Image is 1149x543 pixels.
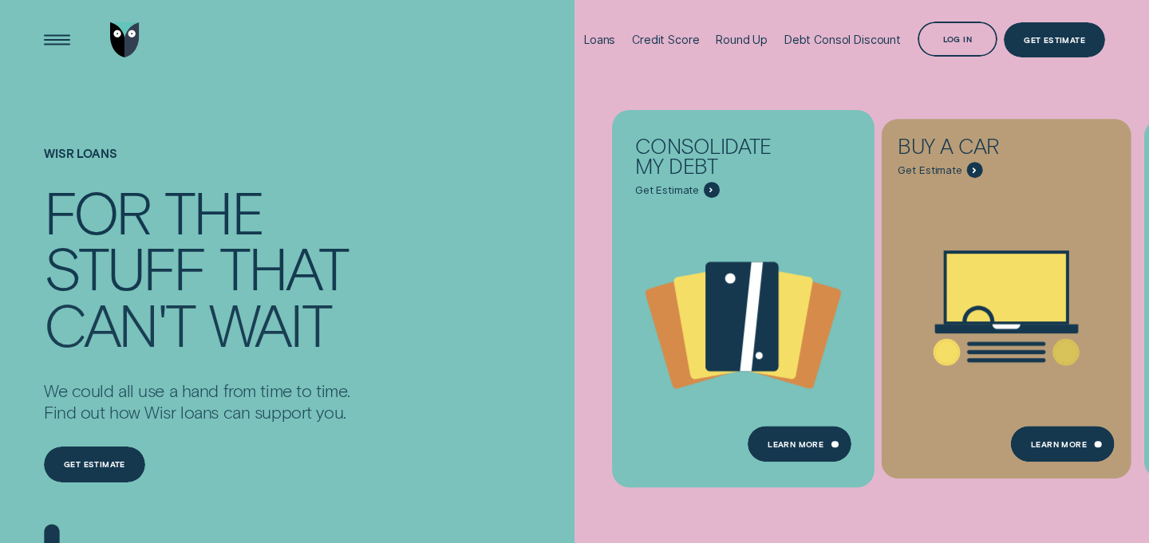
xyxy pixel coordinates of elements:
[898,163,961,177] span: Get Estimate
[632,33,699,46] div: Credit Score
[618,120,868,469] a: Consolidate my debt - Learn more
[44,296,195,352] div: can't
[164,183,263,239] div: the
[1011,427,1115,462] a: Learn More
[784,33,901,46] div: Debt Consol Discount
[44,447,145,482] a: Get estimate
[39,22,75,58] button: Open Menu
[209,296,331,352] div: wait
[882,120,1131,469] a: Buy a car - Learn more
[44,183,150,239] div: For
[918,22,997,57] button: Log in
[635,136,795,182] div: Consolidate my debt
[1004,22,1105,58] a: Get Estimate
[44,239,205,295] div: stuff
[44,380,350,423] p: We could all use a hand from time to time. Find out how Wisr loans can support you.
[898,136,1057,162] div: Buy a car
[635,183,699,197] span: Get Estimate
[584,33,615,46] div: Loans
[219,239,348,295] div: that
[44,147,350,183] h1: Wisr loans
[110,22,140,58] img: Wisr
[748,427,851,462] a: Learn more
[44,183,350,350] h4: For the stuff that can't wait
[716,33,768,46] div: Round Up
